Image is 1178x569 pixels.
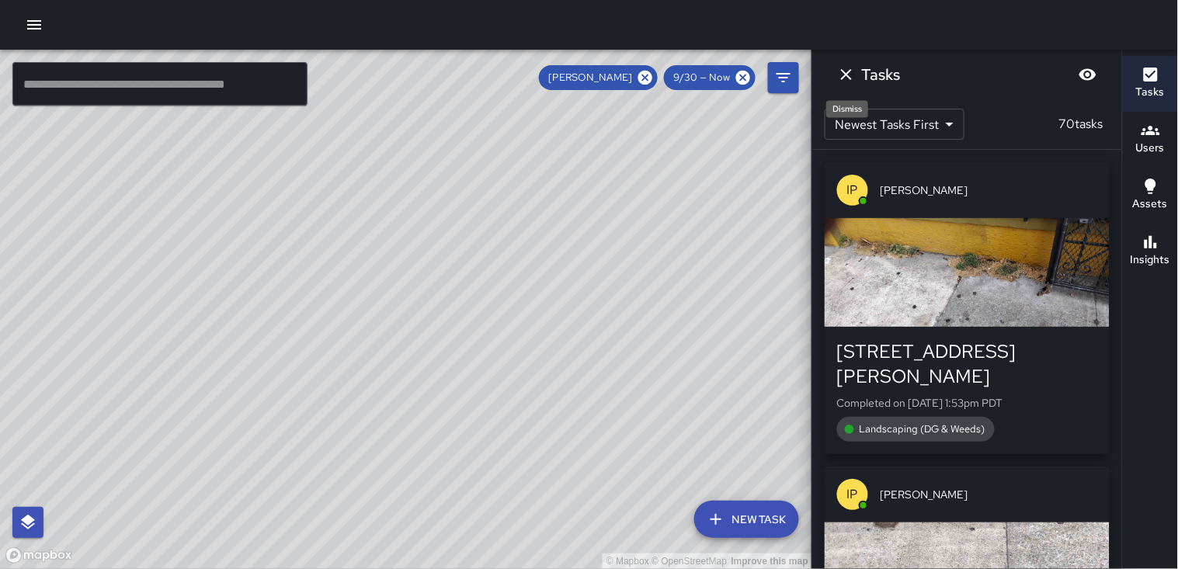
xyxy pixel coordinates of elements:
button: Users [1123,112,1178,168]
p: Completed on [DATE] 1:53pm PDT [837,395,1097,411]
h6: Users [1136,140,1165,157]
h6: Tasks [862,62,901,87]
button: Tasks [1123,56,1178,112]
div: Newest Tasks First [825,109,964,140]
p: IP [847,485,858,504]
h6: Tasks [1136,84,1165,101]
span: Landscaping (DG & Weeds) [850,422,995,437]
span: [PERSON_NAME] [881,487,1097,502]
button: Assets [1123,168,1178,224]
div: Dismiss [826,101,868,118]
button: Insights [1123,224,1178,279]
span: [PERSON_NAME] [881,182,1097,198]
button: New Task [694,501,799,538]
div: [PERSON_NAME] [539,65,658,90]
p: 70 tasks [1053,115,1110,134]
h6: Insights [1131,252,1170,269]
button: Dismiss [831,59,862,90]
button: Filters [768,62,799,93]
h6: Assets [1133,196,1168,213]
span: 9/30 — Now [664,70,739,85]
button: Blur [1072,59,1103,90]
div: 9/30 — Now [664,65,756,90]
button: IP[PERSON_NAME][STREET_ADDRESS][PERSON_NAME]Completed on [DATE] 1:53pm PDTLandscaping (DG & Weeds) [825,162,1110,454]
p: IP [847,181,858,199]
span: [PERSON_NAME] [539,70,641,85]
div: [STREET_ADDRESS][PERSON_NAME] [837,339,1097,389]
